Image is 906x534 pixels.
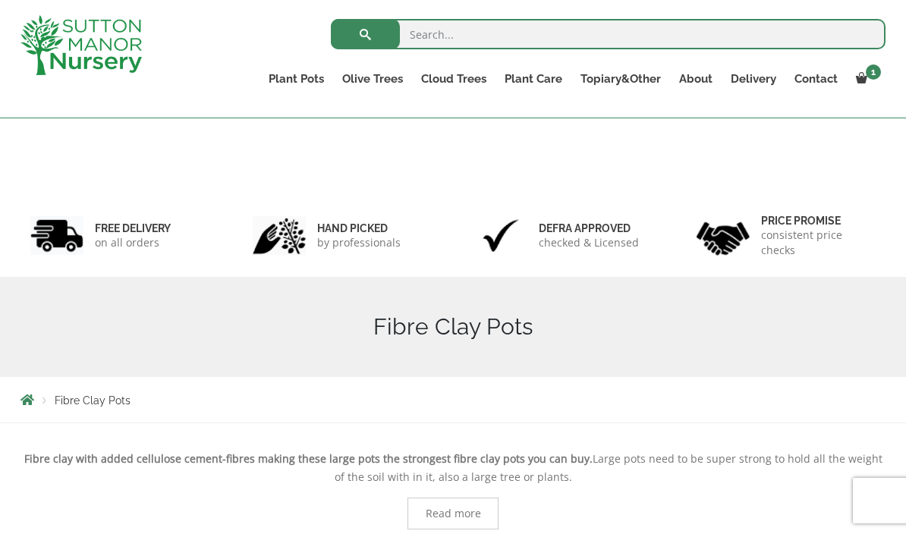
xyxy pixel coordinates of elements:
span: 1 [866,64,881,80]
h6: Defra approved [539,221,639,235]
input: Search... [331,19,886,49]
a: About [670,68,722,90]
span: Fibre Clay Pots [55,394,131,407]
a: Plant Pots [260,68,333,90]
a: Topiary&Other [571,68,670,90]
h6: Price promise [761,214,876,228]
p: checked & Licensed [539,235,639,250]
img: 3.jpg [474,216,527,255]
a: 1 [847,68,886,90]
img: 4.jpg [697,212,750,259]
p: on all orders [95,235,171,250]
a: Contact [785,68,847,90]
p: Large pots need to be super strong to hold all the weight of the soil with in it, also a large tr... [20,450,886,486]
h6: FREE DELIVERY [95,221,171,235]
span: Read more [426,508,481,519]
h6: hand picked [317,221,401,235]
p: by professionals [317,235,401,250]
a: Plant Care [495,68,571,90]
p: consistent price checks [761,228,876,258]
img: 2.jpg [253,216,306,255]
strong: Fibre clay with added cellulose cement-fibres making these large pots the strongest fibre clay po... [24,451,593,466]
a: Cloud Trees [412,68,495,90]
a: Delivery [722,68,785,90]
h1: Fibre Clay Pots [20,313,886,341]
img: logo [20,15,142,75]
img: 1.jpg [30,216,83,255]
a: Olive Trees [333,68,412,90]
nav: Breadcrumbs [20,394,886,406]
